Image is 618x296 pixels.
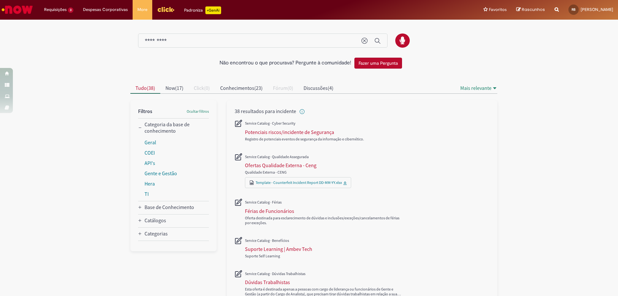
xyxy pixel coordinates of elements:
span: Despesas Corporativas [83,6,128,13]
span: Rascunhos [522,6,545,13]
span: RB [572,7,576,12]
span: Favoritos [489,6,507,13]
h2: Não encontrou o que procurava? Pergunte à comunidade! [220,60,351,66]
div: Padroniza [184,6,221,14]
p: +GenAi [205,6,221,14]
button: Fazer uma Pergunta [354,58,402,69]
img: ServiceNow [1,3,34,16]
span: Requisições [44,6,67,13]
img: click_logo_yellow_360x200.png [157,5,174,14]
span: More [137,6,147,13]
span: [PERSON_NAME] [581,7,613,12]
span: 3 [68,7,73,13]
a: Rascunhos [516,7,545,13]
